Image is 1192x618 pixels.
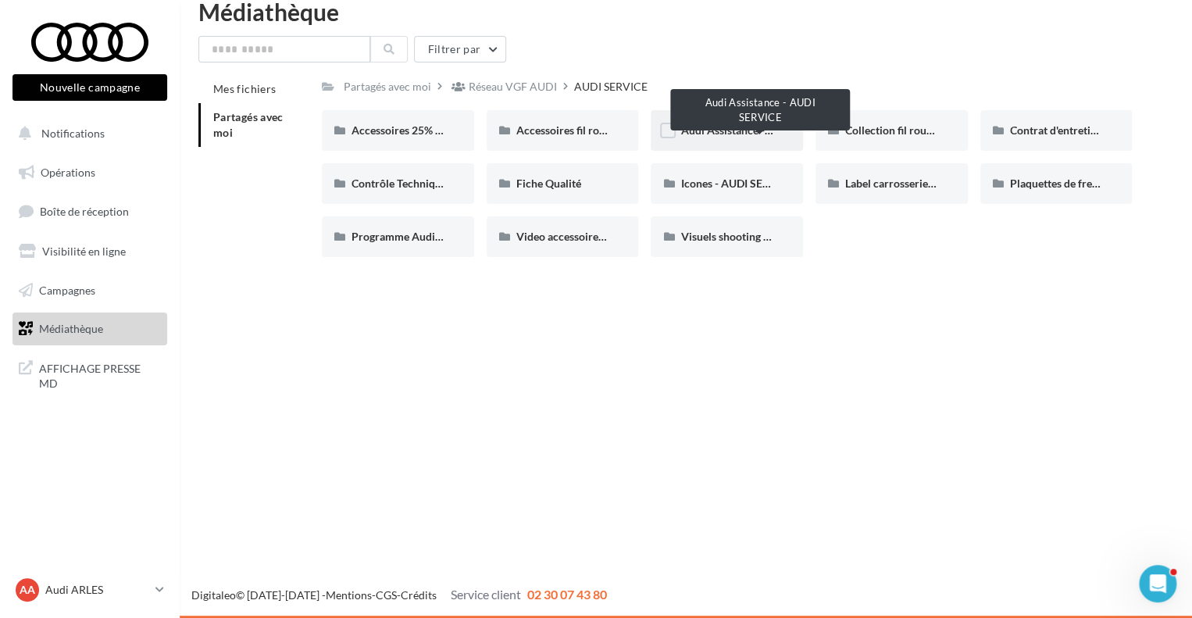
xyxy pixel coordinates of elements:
[451,587,521,602] span: Service client
[9,235,170,268] a: Visibilité en ligne
[845,123,1019,137] span: Collection fil rouge - AUDI SERVICE
[414,36,506,63] button: Filtrer par
[213,110,284,139] span: Partagés avec moi
[527,587,607,602] span: 02 30 07 43 80
[401,588,437,602] a: Crédits
[1139,565,1176,602] iframe: Intercom live chat
[516,177,581,190] span: Fiche Qualité
[1010,177,1172,190] span: Plaquettes de frein - Audi Service
[680,177,793,190] span: Icones - AUDI SERVICE
[41,166,95,179] span: Opérations
[516,230,684,243] span: Video accessoires - AUDI SERVICE
[9,313,170,345] a: Médiathèque
[680,230,841,243] span: Visuels shooting - AUDI SERVICE
[352,230,609,243] span: Programme Audi 5+ - Segments 2&3 - AUDI SERVICE
[40,205,129,218] span: Boîte de réception
[352,177,476,190] span: Contrôle Technique à 25€
[344,79,431,95] div: Partagés avec moi
[39,358,161,391] span: AFFICHAGE PRESSE MD
[845,177,1099,190] span: Label carrosserie et label pare-brise - AUDI SERVICE
[191,588,236,602] a: Digitaleo
[213,82,276,95] span: Mes fichiers
[42,245,126,258] span: Visibilité en ligne
[39,322,103,335] span: Médiathèque
[352,123,568,137] span: Accessoires 25% septembre - AUDI SERVICE
[9,274,170,307] a: Campagnes
[376,588,397,602] a: CGS
[191,588,607,602] span: © [DATE]-[DATE] - - -
[469,79,557,95] div: Réseau VGF AUDI
[516,123,698,137] span: Accessoires fil rouge - AUDI SERVICE
[1010,123,1183,137] span: Contrat d'entretien - AUDI SERVICE
[12,575,167,605] a: AA Audi ARLES
[20,582,35,598] span: AA
[39,283,95,296] span: Campagnes
[9,117,164,150] button: Notifications
[9,352,170,398] a: AFFICHAGE PRESSE MD
[41,127,105,140] span: Notifications
[670,89,850,130] div: Audi Assistance - AUDI SERVICE
[45,582,149,598] p: Audi ARLES
[12,74,167,101] button: Nouvelle campagne
[9,195,170,228] a: Boîte de réception
[326,588,372,602] a: Mentions
[9,156,170,189] a: Opérations
[574,79,648,95] div: AUDI SERVICE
